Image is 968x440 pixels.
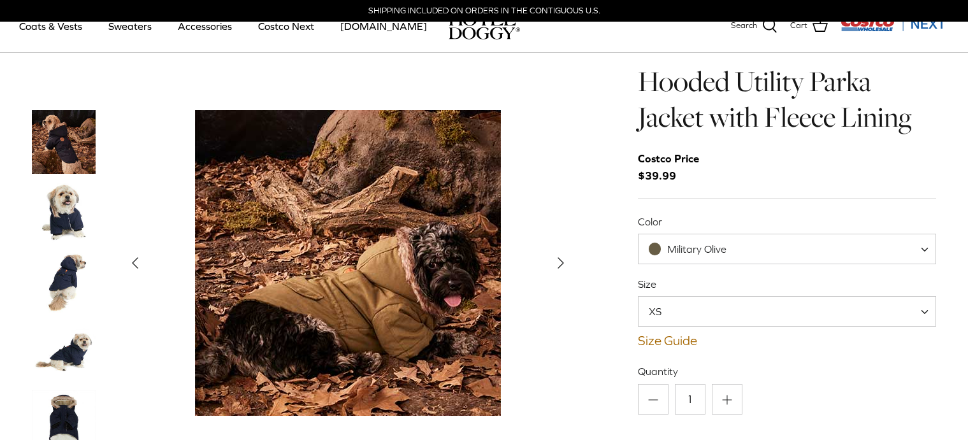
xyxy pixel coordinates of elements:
span: Search [731,19,757,32]
span: Cart [790,19,807,32]
a: Size Guide [638,333,937,348]
a: Coats & Vests [8,4,94,48]
h1: Hooded Utility Parka Jacket with Fleece Lining [638,64,937,136]
img: hoteldoggycom [449,13,520,39]
a: hoteldoggy.com hoteldoggycom [449,13,520,39]
a: Sweaters [97,4,163,48]
a: Thumbnail Link [32,250,96,314]
span: Military Olive [639,243,752,256]
a: Search [731,18,777,34]
span: Military Olive [638,234,937,264]
span: Military Olive [667,243,726,255]
a: Thumbnail Link [32,110,96,174]
a: [DOMAIN_NAME] [329,4,438,48]
span: $39.99 [638,150,712,185]
label: Quantity [638,364,937,378]
label: Color [638,215,937,229]
a: Show Gallery [121,110,575,416]
a: Accessories [166,4,243,48]
span: XS [638,296,937,327]
a: Thumbnail Link [32,180,96,244]
a: Costco Next [247,4,326,48]
input: Quantity [675,384,705,415]
span: XS [639,304,687,318]
div: Costco Price [638,150,699,167]
a: Thumbnail Link [32,320,96,384]
img: Costco Next [841,16,949,32]
a: Cart [790,18,828,34]
label: Size [638,277,937,291]
a: Visit Costco Next [841,24,949,34]
button: Previous [121,249,149,277]
button: Next [547,249,575,277]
